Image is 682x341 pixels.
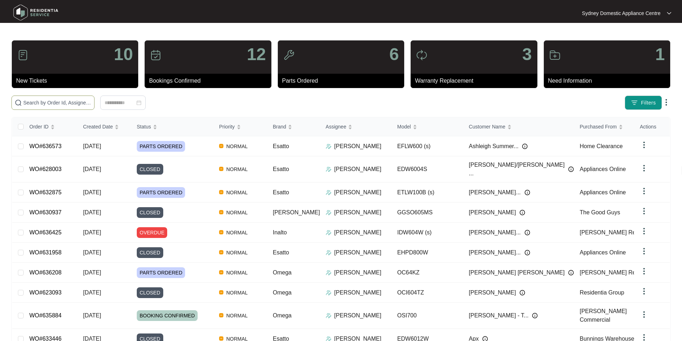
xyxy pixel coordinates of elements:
[574,117,645,136] th: Purchased From
[469,248,521,257] span: [PERSON_NAME]...
[334,248,382,257] p: [PERSON_NAME]
[273,189,289,195] span: Esatto
[29,143,62,149] a: WO#636573
[334,288,382,297] p: [PERSON_NAME]
[29,229,62,235] a: WO#636425
[137,267,185,278] span: PARTS ORDERED
[415,77,537,85] p: Warranty Replacement
[219,190,223,194] img: Vercel Logo
[267,117,320,136] th: Brand
[469,311,529,320] span: [PERSON_NAME] - T...
[662,98,671,107] img: dropdown arrow
[580,189,626,195] span: Appliances Online
[580,269,643,276] span: [PERSON_NAME] Retail
[273,289,291,296] span: Omega
[247,46,266,63] p: 12
[29,189,62,195] a: WO#632875
[334,165,382,174] p: [PERSON_NAME]
[580,143,623,149] span: Home Clearance
[11,2,61,23] img: residentia service logo
[392,182,463,203] td: ETLW100B (s)
[219,210,223,214] img: Vercel Logo
[77,117,131,136] th: Created Date
[392,223,463,243] td: IDW604W (s)
[524,230,530,235] img: Info icon
[334,142,382,151] p: [PERSON_NAME]
[223,248,251,257] span: NORMAL
[326,210,332,215] img: Assigner Icon
[667,11,671,15] img: dropdown arrow
[392,117,463,136] th: Model
[326,290,332,296] img: Assigner Icon
[219,250,223,254] img: Vercel Logo
[326,166,332,172] img: Assigner Icon
[29,312,62,318] a: WO#635884
[137,247,163,258] span: CLOSED
[326,123,347,131] span: Assignee
[392,243,463,263] td: EHPD800W
[392,263,463,283] td: OC64KZ
[282,77,404,85] p: Parts Ordered
[392,203,463,223] td: GGSO605MS
[273,166,289,172] span: Esatto
[469,208,516,217] span: [PERSON_NAME]
[83,269,101,276] span: [DATE]
[326,313,332,318] img: Assigner Icon
[326,190,332,195] img: Assigner Icon
[219,313,223,317] img: Vercel Logo
[334,311,382,320] p: [PERSON_NAME]
[469,161,565,178] span: [PERSON_NAME]/[PERSON_NAME] ...
[83,123,113,131] span: Created Date
[326,143,332,149] img: Assigner Icon
[640,310,648,319] img: dropdown arrow
[223,165,251,174] span: NORMAL
[273,249,289,255] span: Esatto
[83,166,101,172] span: [DATE]
[223,268,251,277] span: NORMAL
[219,167,223,171] img: Vercel Logo
[223,188,251,197] span: NORMAL
[469,228,521,237] span: [PERSON_NAME]...
[219,290,223,294] img: Vercel Logo
[17,49,29,61] img: icon
[83,249,101,255] span: [DATE]
[532,313,538,318] img: Info icon
[580,289,624,296] span: Residentia Group
[273,209,320,215] span: [PERSON_NAME]
[131,117,213,136] th: Status
[150,49,161,61] img: icon
[83,312,101,318] span: [DATE]
[273,229,287,235] span: Inalto
[416,49,427,61] img: icon
[29,209,62,215] a: WO#630937
[634,117,670,136] th: Actions
[137,187,185,198] span: PARTS ORDERED
[326,230,332,235] img: Assigner Icon
[137,164,163,175] span: CLOSED
[469,188,521,197] span: [PERSON_NAME]...
[389,46,399,63] p: 6
[392,283,463,303] td: OCI604TZ
[392,156,463,182] td: EDW6004S
[640,187,648,195] img: dropdown arrow
[29,289,62,296] a: WO#623093
[273,312,291,318] span: Omega
[15,99,22,106] img: search-icon
[640,287,648,296] img: dropdown arrow
[549,49,561,61] img: icon
[24,117,77,136] th: Order ID
[640,141,648,149] img: dropdown arrow
[223,311,251,320] span: NORMAL
[582,10,661,17] p: Sydney Domestic Appliance Centre
[83,189,101,195] span: [DATE]
[137,123,151,131] span: Status
[137,207,163,218] span: CLOSED
[334,268,382,277] p: [PERSON_NAME]
[568,166,574,172] img: Info icon
[640,164,648,172] img: dropdown arrow
[29,166,62,172] a: WO#628003
[326,270,332,276] img: Assigner Icon
[397,123,411,131] span: Model
[522,46,532,63] p: 3
[137,141,185,152] span: PARTS ORDERED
